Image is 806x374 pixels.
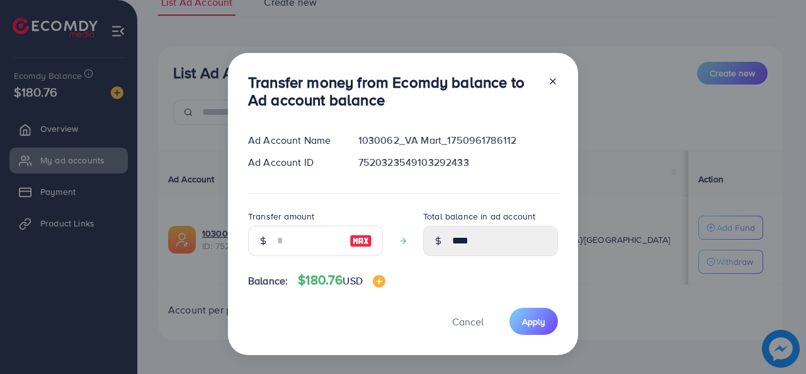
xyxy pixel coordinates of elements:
label: Total balance in ad account [423,210,535,223]
button: Apply [509,308,558,335]
span: USD [343,274,362,288]
div: 1030062_VA Mart_1750961786112 [348,133,568,148]
span: Balance: [248,274,288,288]
h3: Transfer money from Ecomdy balance to Ad account balance [248,73,538,110]
span: Apply [522,315,545,328]
h4: $180.76 [298,272,385,288]
div: Ad Account ID [238,155,348,170]
div: Ad Account Name [238,133,348,148]
span: Cancel [452,315,484,329]
button: Cancel [436,308,499,335]
div: 7520323549103292433 [348,155,568,170]
img: image [349,233,372,248]
img: image [373,275,385,288]
label: Transfer amount [248,210,314,223]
